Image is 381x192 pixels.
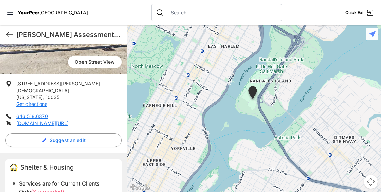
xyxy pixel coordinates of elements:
[16,120,69,126] a: [DOMAIN_NAME][URL]
[16,81,100,93] span: [STREET_ADDRESS][PERSON_NAME][DEMOGRAPHIC_DATA]
[20,164,74,171] span: Shelter & Housing
[46,94,59,100] span: 10035
[5,133,122,147] button: Suggest an edit
[43,94,44,100] span: ,
[345,9,374,17] a: Quick Exit
[364,175,378,189] button: Map camera controls
[16,101,47,107] a: Get directions
[16,113,48,119] a: 646.518.6370
[129,183,151,192] img: Google
[39,10,88,15] span: [GEOGRAPHIC_DATA]
[16,30,122,39] h1: [PERSON_NAME] Assessment Facility for the Homeless
[129,183,151,192] a: Open this area in Google Maps (opens a new window)
[18,11,88,15] a: YourPeer[GEOGRAPHIC_DATA]
[16,94,43,100] span: [US_STATE]
[167,9,277,16] input: Search
[345,10,365,15] span: Quick Exit
[244,83,261,104] div: Keener Men's Shelter
[68,56,122,68] span: Open Street View
[18,10,39,15] span: YourPeer
[50,137,86,144] span: Suggest an edit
